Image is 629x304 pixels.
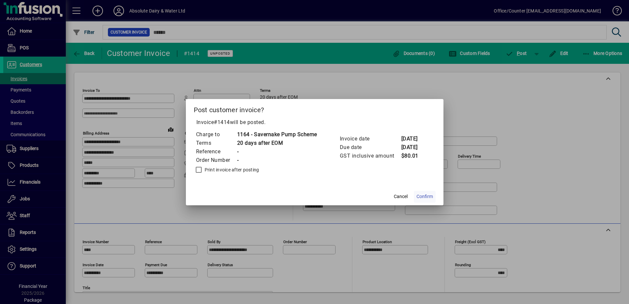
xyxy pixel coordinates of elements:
span: Confirm [416,193,433,200]
td: GST inclusive amount [340,152,401,160]
td: Reference [196,147,237,156]
td: - [237,156,317,165]
h2: Post customer invoice? [186,99,443,118]
span: Cancel [394,193,408,200]
td: $80.01 [401,152,427,160]
td: [DATE] [401,143,427,152]
button: Confirm [414,191,436,203]
td: - [237,147,317,156]
td: Order Number [196,156,237,165]
td: Terms [196,139,237,147]
label: Print invoice after posting [203,166,259,173]
td: Charge to [196,130,237,139]
td: Due date [340,143,401,152]
td: Invoice date [340,135,401,143]
td: 20 days after EOM [237,139,317,147]
span: #1414 [214,119,230,125]
button: Cancel [390,191,411,203]
td: 1164 - Savernake Pump Scheme [237,130,317,139]
p: Invoice will be posted . [194,118,436,126]
td: [DATE] [401,135,427,143]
